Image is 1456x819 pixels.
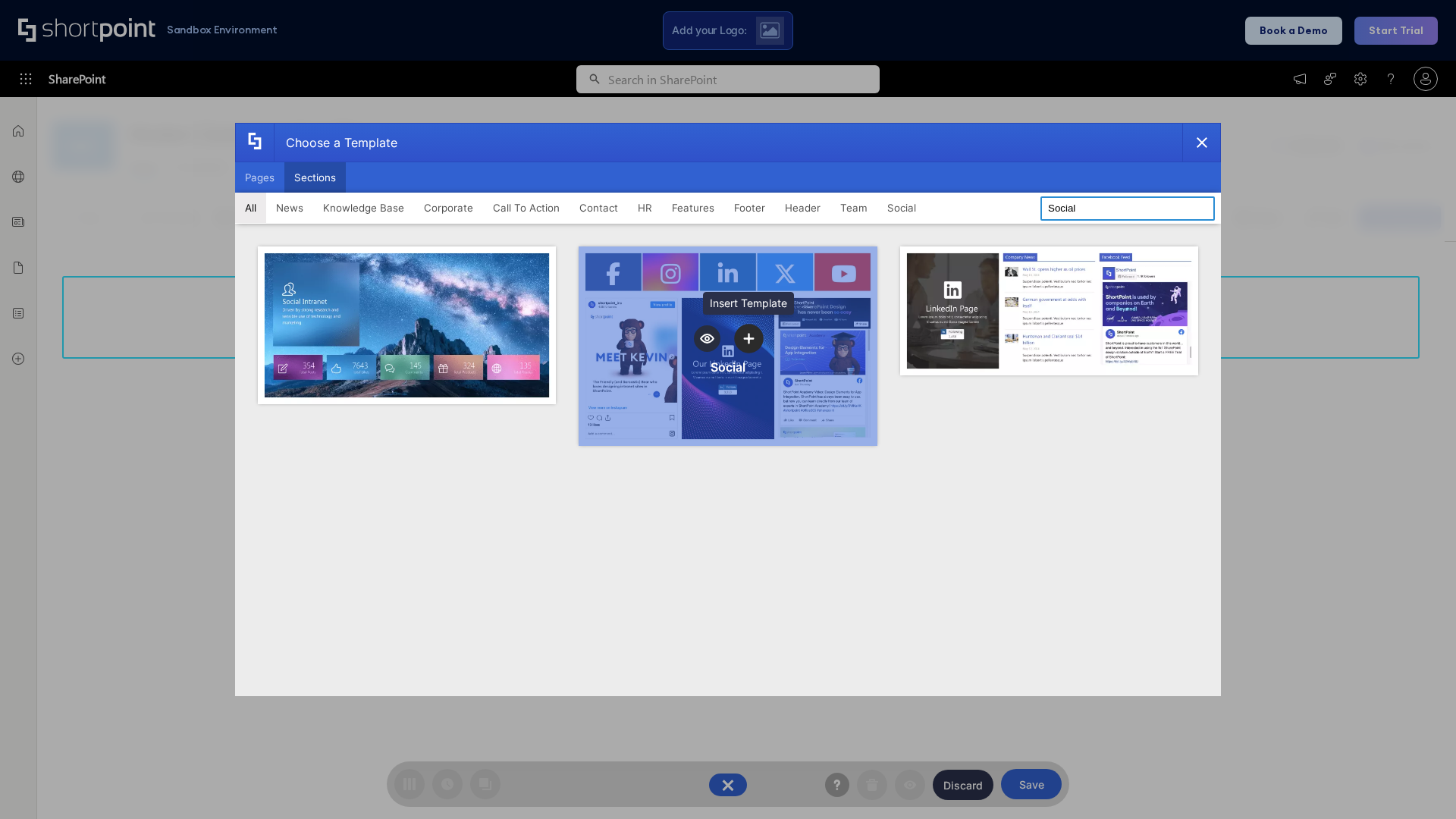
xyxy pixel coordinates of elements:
[724,193,775,223] button: Footer
[1040,196,1215,221] input: Search
[284,162,346,193] button: Sections
[877,193,926,223] button: Social
[313,193,414,223] button: Knowledge Base
[570,193,628,223] button: Contact
[235,123,1221,696] div: template selector
[628,193,662,223] button: HR
[830,193,877,223] button: Team
[235,162,284,193] button: Pages
[274,124,397,162] div: Choose a Template
[662,193,724,223] button: Features
[1183,643,1456,819] iframe: Chat Widget
[414,193,483,223] button: Corporate
[711,359,745,375] div: Social
[266,193,313,223] button: News
[775,193,830,223] button: Header
[235,193,266,223] button: All
[483,193,570,223] button: Call To Action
